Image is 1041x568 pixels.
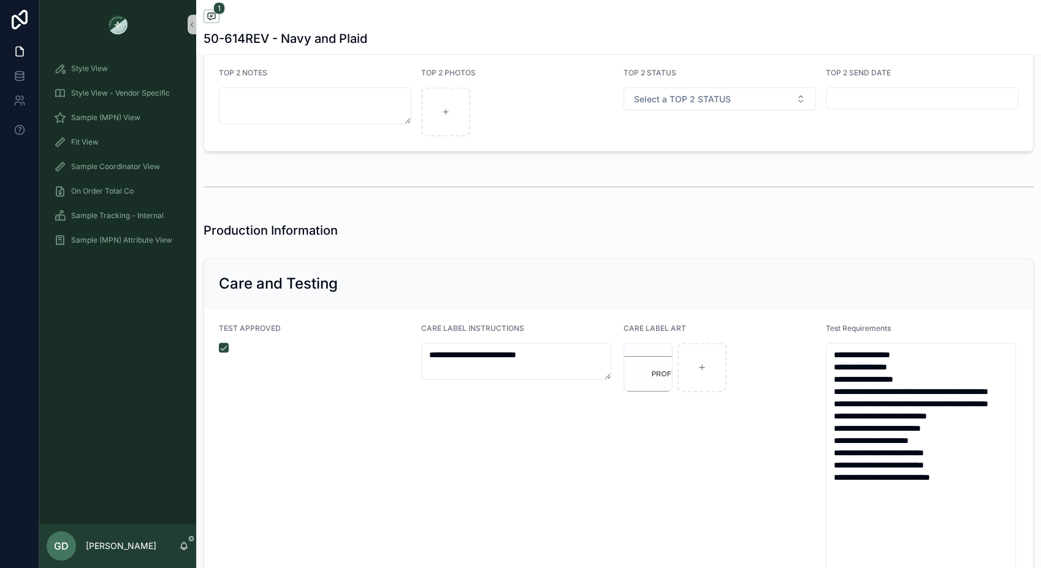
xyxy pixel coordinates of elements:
[54,539,69,553] span: GD
[71,211,164,221] span: Sample Tracking - Internal
[421,68,476,77] span: TOP 2 PHOTOS
[826,324,891,333] span: Test Requirements
[623,88,816,111] button: Select Button
[421,324,524,333] span: CARE LABEL INSTRUCTIONS
[826,68,891,77] span: TOP 2 SEND DATE
[71,137,99,147] span: Fit View
[47,107,189,129] a: Sample (MPN) View
[71,162,160,172] span: Sample Coordinator View
[47,229,189,251] a: Sample (MPN) Attribute View
[204,10,219,25] button: 1
[108,15,128,34] img: App logo
[71,88,170,98] span: Style View - Vendor Specific
[219,324,281,333] span: TEST APPROVED
[623,324,686,333] span: CARE LABEL ART
[47,131,189,153] a: Fit View
[71,113,140,123] span: Sample (MPN) View
[623,68,676,77] span: TOP 2 STATUS
[39,49,196,267] div: scrollable content
[219,274,338,293] h2: Care and Testing
[71,186,134,196] span: On Order Total Co
[86,540,156,552] p: [PERSON_NAME]
[71,64,108,74] span: Style View
[204,30,367,47] h1: 50-614REV - Navy and Plaid
[47,180,189,202] a: On Order Total Co
[47,205,189,227] a: Sample Tracking - Internal
[47,58,189,80] a: Style View
[204,222,338,239] h1: Production Information
[47,82,189,104] a: Style View - Vendor Specific
[213,2,225,15] span: 1
[634,93,731,105] span: Select a TOP 2 STATUS
[219,68,267,77] span: TOP 2 NOTES
[47,156,189,178] a: Sample Coordinator View
[71,235,172,245] span: Sample (MPN) Attribute View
